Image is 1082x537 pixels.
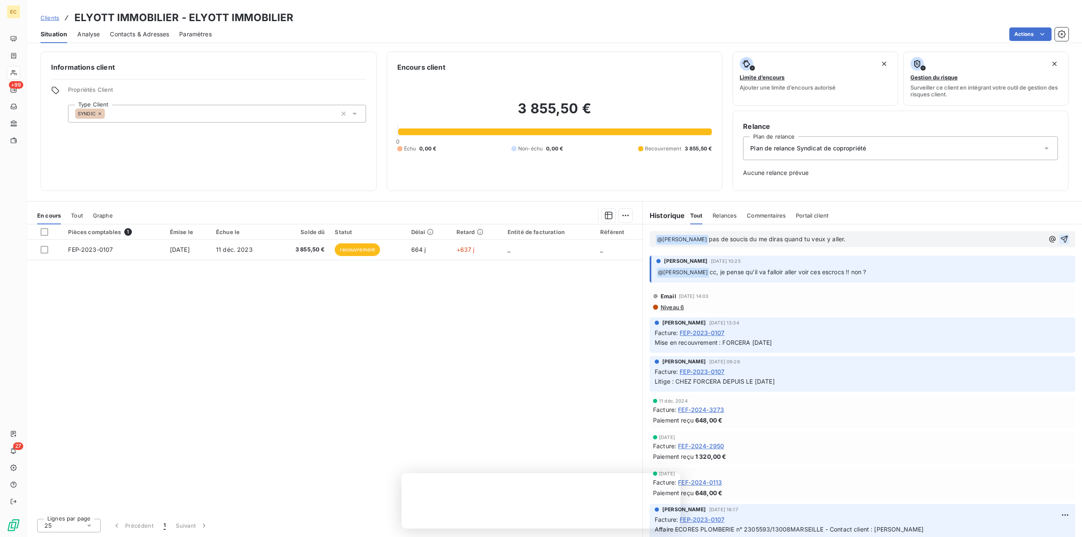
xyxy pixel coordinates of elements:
[7,518,20,532] img: Logo LeanPay
[750,144,866,153] span: Plan de relance Syndicat de copropriété
[740,84,836,91] span: Ajouter une limite d’encours autorisé
[13,442,23,450] span: 27
[41,14,59,21] span: Clients
[747,212,786,219] span: Commentaires
[600,229,637,235] div: Référent
[910,74,958,81] span: Gestion du risque
[68,246,113,253] span: FEP-2023-0107
[695,488,722,497] span: 648,00 €
[653,442,676,450] span: Facture :
[655,328,678,337] span: Facture :
[661,293,676,300] span: Email
[709,235,845,243] span: pas de soucis du me diras quand tu veux y aller.
[51,62,366,72] h6: Informations client
[77,30,100,38] span: Analyse
[71,212,83,219] span: Tout
[107,517,158,534] button: Précédent
[110,30,169,38] span: Contacts & Adresses
[645,145,681,153] span: Recouvrement
[397,100,712,125] h2: 3 855,50 €
[655,526,924,533] span: Affaire ECORES PLOMBERIE n° 2305593/13008MARSEILLE - Contact client : [PERSON_NAME]
[456,229,497,235] div: Retard
[653,452,694,461] span: Paiement reçu
[664,257,708,265] span: [PERSON_NAME]
[659,435,675,440] span: [DATE]
[743,169,1058,177] span: Aucune relance prévue
[711,259,741,264] span: [DATE] 10:25
[796,212,828,219] span: Portail client
[1053,508,1074,529] iframe: Intercom live chat
[124,228,132,236] span: 1
[508,246,510,253] span: _
[662,358,706,365] span: [PERSON_NAME]
[216,246,253,253] span: 11 déc. 2023
[680,328,724,337] span: FEP-2023-0107
[910,84,1061,98] span: Surveiller ce client en intégrant votre outil de gestion des risques client.
[7,5,20,19] div: EC
[600,246,603,253] span: _
[419,145,436,153] span: 0,00 €
[655,378,775,385] span: Litige : CHEZ FORCERA DEPUIS LE [DATE]
[68,86,366,98] span: Propriétés Client
[679,294,709,299] span: [DATE] 14:03
[743,121,1058,131] h6: Relance
[411,246,426,253] span: 664 j
[653,416,694,425] span: Paiement reçu
[9,81,23,89] span: +99
[653,405,676,414] span: Facture :
[93,212,113,219] span: Graphe
[170,229,206,235] div: Émise le
[662,506,706,513] span: [PERSON_NAME]
[709,507,738,512] span: [DATE] 16:17
[164,521,166,530] span: 1
[659,398,688,403] span: 11 déc. 2024
[68,228,159,236] div: Pièces comptables
[709,320,739,325] span: [DATE] 13:34
[402,473,680,529] iframe: Enquête de LeanPay
[678,478,722,487] span: FEF-2024-0113
[678,405,724,414] span: FEF-2024-3273
[546,145,563,153] span: 0,00 €
[41,14,59,22] a: Clients
[281,245,325,254] span: 3 855,50 €
[171,517,213,534] button: Suivant
[396,138,399,145] span: 0
[158,517,171,534] button: 1
[281,229,325,235] div: Solde dû
[397,62,445,72] h6: Encours client
[656,235,708,245] span: @ [PERSON_NAME]
[695,416,722,425] span: 648,00 €
[643,210,685,221] h6: Historique
[660,304,684,311] span: Niveau 6
[903,52,1068,106] button: Gestion du risqueSurveiller ce client en intégrant votre outil de gestion des risques client.
[335,229,401,235] div: Statut
[179,30,212,38] span: Paramètres
[518,145,543,153] span: Non-échu
[411,229,446,235] div: Délai
[713,212,737,219] span: Relances
[662,319,706,327] span: [PERSON_NAME]
[37,212,61,219] span: En cours
[78,111,96,116] span: SYNDIC
[695,452,727,461] span: 1 320,00 €
[456,246,475,253] span: +637 j
[740,74,784,81] span: Limite d’encours
[685,145,712,153] span: 3 855,50 €
[657,268,709,278] span: @ [PERSON_NAME]
[404,145,416,153] span: Échu
[732,52,898,106] button: Limite d’encoursAjouter une limite d’encours autorisé
[44,521,52,530] span: 25
[1009,27,1052,41] button: Actions
[709,359,740,364] span: [DATE] 09:26
[655,339,772,346] span: Mise en recouvrement : FORCERA [DATE]
[655,367,678,376] span: Facture :
[216,229,270,235] div: Échue le
[680,515,724,524] span: FEP-2023-0107
[170,246,190,253] span: [DATE]
[690,212,703,219] span: Tout
[659,471,675,476] span: [DATE]
[74,10,294,25] h3: ELYOTT IMMOBILIER - ELYOTT IMMOBILIER
[678,442,724,450] span: FEF-2024-2950
[710,268,866,275] span: cc, je pense qu'il va falloir aller voir ces escrocs !! non ?
[680,367,724,376] span: FEP-2023-0107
